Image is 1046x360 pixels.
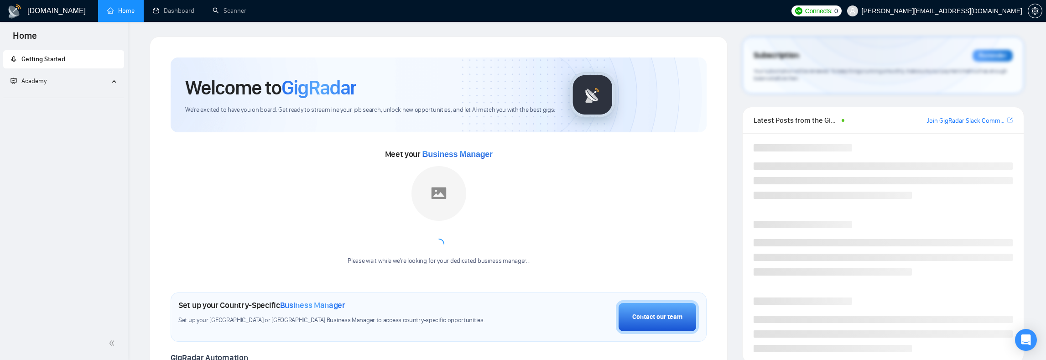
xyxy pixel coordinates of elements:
[432,237,445,250] span: loading
[411,166,466,221] img: placeholder.png
[185,106,555,115] span: We're excited to have you on board. Get ready to streamline your job search, unlock new opportuni...
[21,77,47,85] span: Academy
[1007,116,1013,125] a: export
[795,7,802,15] img: upwork-logo.png
[178,316,491,325] span: Set up your [GEOGRAPHIC_DATA] or [GEOGRAPHIC_DATA] Business Manager to access country-specific op...
[754,48,799,63] span: Subscription
[1028,4,1042,18] button: setting
[342,257,535,266] div: Please wait while we're looking for your dedicated business manager...
[107,7,135,15] a: homeHome
[280,300,345,310] span: Business Manager
[834,6,838,16] span: 0
[109,339,118,348] span: double-left
[1028,7,1042,15] span: setting
[3,94,124,100] li: Academy Homepage
[385,149,493,159] span: Meet your
[185,75,356,100] h1: Welcome to
[178,300,345,310] h1: Set up your Country-Specific
[1028,7,1042,15] a: setting
[5,29,44,48] span: Home
[754,115,838,126] span: Latest Posts from the GigRadar Community
[10,77,47,85] span: Academy
[422,150,493,159] span: Business Manager
[10,56,17,62] span: rocket
[1015,329,1037,351] div: Open Intercom Messenger
[849,8,856,14] span: user
[153,7,194,15] a: dashboardDashboard
[926,116,1005,126] a: Join GigRadar Slack Community
[632,312,682,322] div: Contact our team
[570,72,615,118] img: gigradar-logo.png
[213,7,246,15] a: searchScanner
[3,50,124,68] li: Getting Started
[616,300,699,334] button: Contact our team
[281,75,356,100] span: GigRadar
[7,4,22,19] img: logo
[10,78,17,84] span: fund-projection-screen
[754,68,1007,82] span: Your subscription will be renewed. To keep things running smoothly, make sure your payment method...
[21,55,65,63] span: Getting Started
[805,6,833,16] span: Connects:
[973,50,1013,62] div: Reminder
